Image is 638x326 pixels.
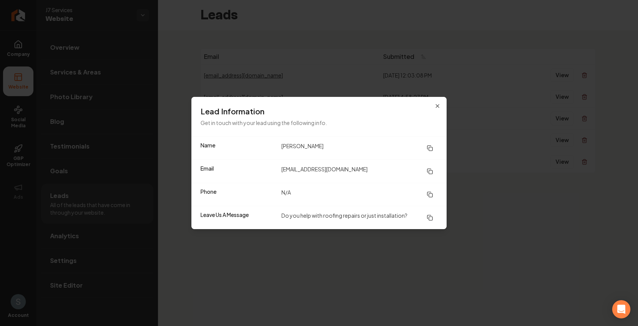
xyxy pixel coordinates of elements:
dd: N/A [281,188,437,201]
dt: Email [201,165,275,178]
dt: Phone [201,188,275,201]
dd: [EMAIL_ADDRESS][DOMAIN_NAME] [281,165,437,178]
h3: Lead Information [201,106,437,117]
dt: Name [201,141,275,155]
dd: [PERSON_NAME] [281,141,437,155]
dt: Leave Us A Message [201,211,275,225]
dd: Do you help with roofing repairs or just installation? [281,211,437,225]
p: Get in touch with your lead using the following info. [201,118,437,127]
